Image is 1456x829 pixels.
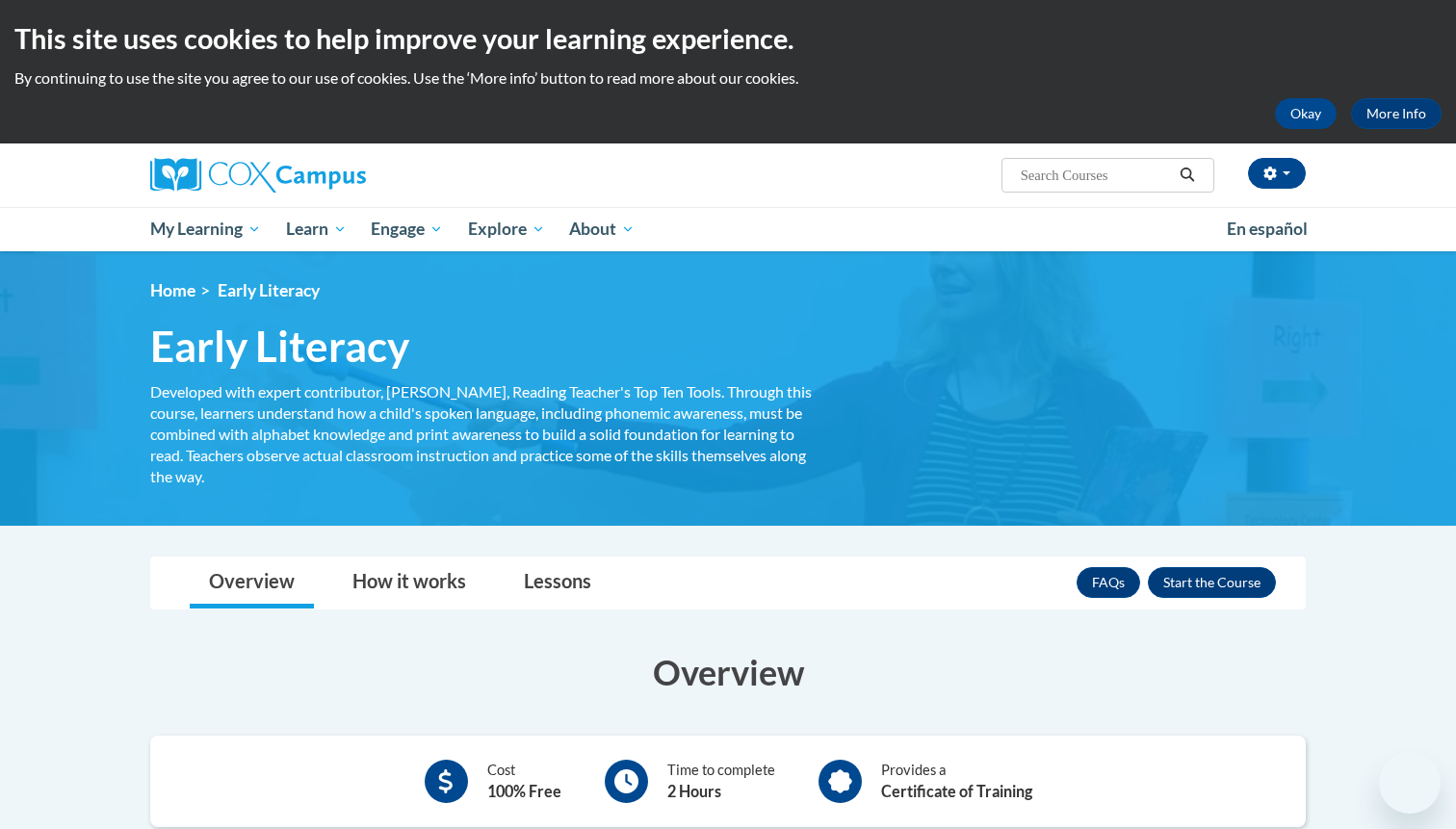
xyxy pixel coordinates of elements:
[286,218,347,241] span: Learn
[150,218,261,241] span: My Learning
[487,760,561,803] div: Cost
[1227,219,1308,239] span: En español
[881,760,1032,803] div: Provides a
[150,158,366,193] img: Cox Campus
[667,782,721,800] b: 2 Hours
[218,280,320,300] span: Early Literacy
[14,19,1442,58] h2: This site uses cookies to help improve your learning experience.
[358,207,455,251] a: Engage
[150,280,195,300] a: Home
[558,207,648,251] a: About
[190,557,314,609] a: Overview
[468,218,545,241] span: Explore
[150,381,815,487] div: Developed with expert contributor, [PERSON_NAME], Reading Teacher's Top Ten Tools. Through this c...
[371,218,443,241] span: Engage
[1248,158,1306,189] button: Account Settings
[1379,752,1441,814] iframe: Button to launch messaging window
[881,782,1032,800] b: Certificate of Training
[1148,567,1276,598] button: Enroll
[138,207,273,251] a: My Learning
[487,782,561,800] b: 100% Free
[150,158,516,193] a: Cox Campus
[455,207,558,251] a: Explore
[1019,164,1173,187] input: Search Courses
[333,557,485,609] a: How it works
[14,67,1442,89] p: By continuing to use the site you agree to our use of cookies. Use the ‘More info’ button to read...
[1351,98,1442,129] a: More Info
[1077,567,1140,598] a: FAQs
[150,648,1306,696] h3: Overview
[667,760,775,803] div: Time to complete
[273,207,359,251] a: Learn
[1173,164,1202,187] button: Search
[505,557,611,609] a: Lessons
[1214,209,1320,249] a: En español
[150,321,409,372] span: Early Literacy
[1275,98,1337,129] button: Okay
[121,207,1335,251] div: Main menu
[569,218,635,241] span: About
